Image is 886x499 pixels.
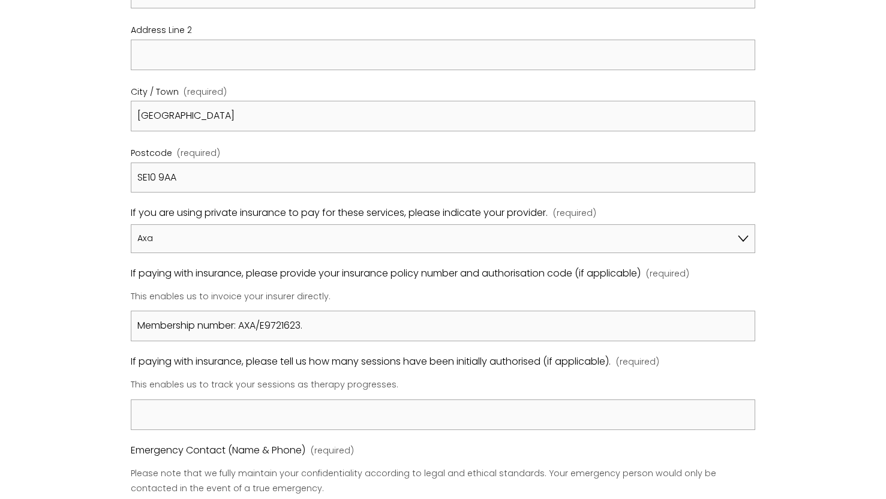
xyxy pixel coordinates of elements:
[131,23,755,40] div: Address Line 2
[131,353,611,371] span: If paying with insurance, please tell us how many sessions have been initially authorised (if app...
[131,101,755,131] input: City / Town
[131,442,305,459] span: Emergency Contact (Name & Phone)
[131,373,755,397] p: This enables us to track your sessions as therapy progresses.
[131,224,755,253] select: If you are using private insurance to pay for these services, please indicate your provider.
[616,354,659,370] span: (required)
[553,206,596,221] span: (required)
[131,205,548,222] span: If you are using private insurance to pay for these services, please indicate your provider.
[646,266,689,282] span: (required)
[131,285,755,309] p: This enables us to invoice your insurer directly.
[131,163,755,193] input: Postcode
[184,88,227,96] span: (required)
[131,40,755,70] input: Address Line 2
[131,146,755,163] div: Postcode
[131,265,641,282] span: If paying with insurance, please provide your insurance policy number and authorisation code (if ...
[131,85,755,101] div: City / Town
[177,149,220,157] span: (required)
[311,443,354,459] span: (required)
